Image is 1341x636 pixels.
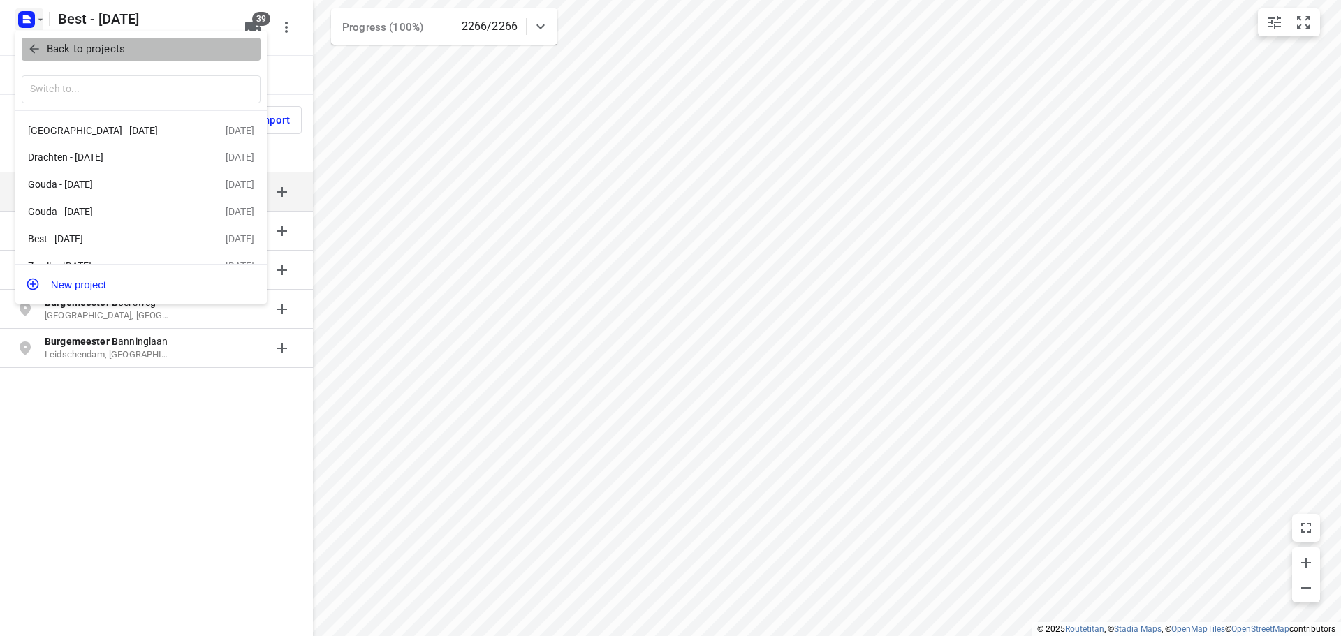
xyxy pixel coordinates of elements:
[226,206,254,217] div: [DATE]
[226,151,254,163] div: [DATE]
[28,179,189,190] div: Gouda - [DATE]
[22,75,261,104] input: Switch to...
[28,206,189,217] div: Gouda - [DATE]
[15,117,267,144] div: [GEOGRAPHIC_DATA] - [DATE][DATE]
[28,233,189,244] div: Best - [DATE]
[226,260,254,272] div: [DATE]
[226,179,254,190] div: [DATE]
[15,253,267,280] div: Zwolle - [DATE][DATE]
[15,270,267,298] button: New project
[226,125,254,136] div: [DATE]
[226,233,254,244] div: [DATE]
[28,260,189,272] div: Zwolle - [DATE]
[28,151,189,163] div: Drachten - [DATE]
[15,225,267,253] div: Best - [DATE][DATE]
[15,144,267,171] div: Drachten - [DATE][DATE]
[47,41,125,57] p: Back to projects
[15,171,267,198] div: Gouda - [DATE][DATE]
[22,38,261,61] button: Back to projects
[28,125,189,136] div: [GEOGRAPHIC_DATA] - [DATE]
[15,198,267,225] div: Gouda - [DATE][DATE]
